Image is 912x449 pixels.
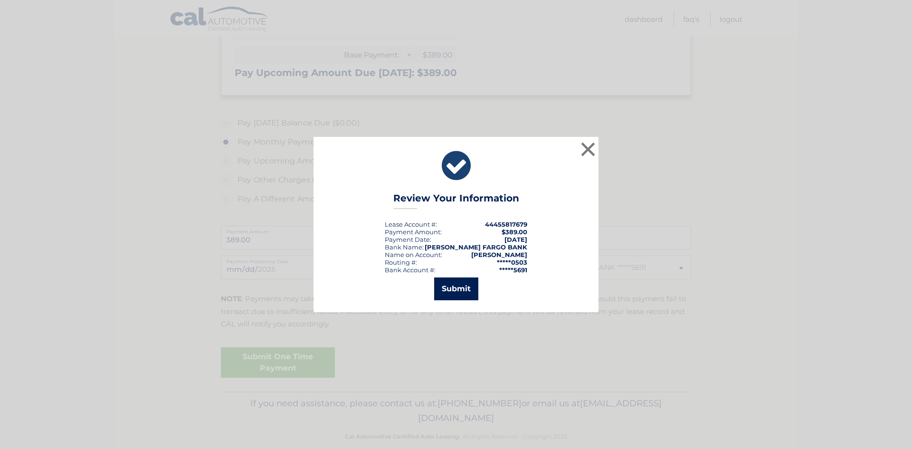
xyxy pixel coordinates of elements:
[434,277,478,300] button: Submit
[385,236,431,243] div: :
[385,251,442,258] div: Name on Account:
[385,220,437,228] div: Lease Account #:
[502,228,527,236] span: $389.00
[485,220,527,228] strong: 44455817679
[385,228,442,236] div: Payment Amount:
[579,140,598,159] button: ×
[471,251,527,258] strong: [PERSON_NAME]
[385,266,436,274] div: Bank Account #:
[425,243,527,251] strong: [PERSON_NAME] FARGO BANK
[504,236,527,243] span: [DATE]
[385,236,430,243] span: Payment Date
[393,192,519,209] h3: Review Your Information
[385,258,417,266] div: Routing #:
[385,243,424,251] div: Bank Name:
